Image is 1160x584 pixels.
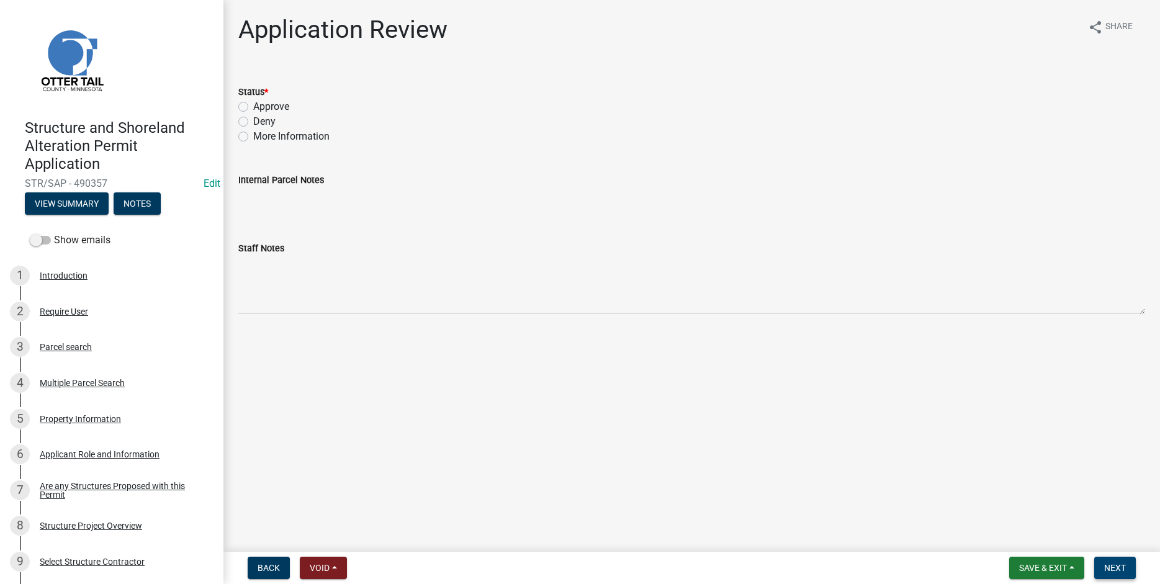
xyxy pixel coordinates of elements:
[40,271,88,280] div: Introduction
[253,114,276,129] label: Deny
[10,409,30,429] div: 5
[10,480,30,500] div: 7
[40,307,88,316] div: Require User
[238,176,324,185] label: Internal Parcel Notes
[1088,20,1103,35] i: share
[300,557,347,579] button: Void
[40,343,92,351] div: Parcel search
[25,119,214,173] h4: Structure and Shoreland Alteration Permit Application
[40,557,145,566] div: Select Structure Contractor
[10,266,30,285] div: 1
[40,379,125,387] div: Multiple Parcel Search
[10,373,30,393] div: 4
[25,192,109,215] button: View Summary
[10,444,30,464] div: 6
[10,516,30,536] div: 8
[114,200,161,210] wm-modal-confirm: Notes
[258,563,280,573] span: Back
[238,245,284,253] label: Staff Notes
[10,552,30,572] div: 9
[248,557,290,579] button: Back
[310,563,330,573] span: Void
[25,200,109,210] wm-modal-confirm: Summary
[1009,557,1084,579] button: Save & Exit
[1019,563,1067,573] span: Save & Exit
[25,13,118,106] img: Otter Tail County, Minnesota
[204,177,220,189] a: Edit
[204,177,220,189] wm-modal-confirm: Edit Application Number
[1078,15,1143,39] button: shareShare
[40,521,142,530] div: Structure Project Overview
[238,88,268,97] label: Status
[40,450,160,459] div: Applicant Role and Information
[30,233,110,248] label: Show emails
[114,192,161,215] button: Notes
[253,129,330,144] label: More Information
[1104,563,1126,573] span: Next
[40,482,204,499] div: Are any Structures Proposed with this Permit
[1105,20,1133,35] span: Share
[10,302,30,321] div: 2
[40,415,121,423] div: Property Information
[1094,557,1136,579] button: Next
[238,15,447,45] h1: Application Review
[253,99,289,114] label: Approve
[25,177,199,189] span: STR/SAP - 490357
[10,337,30,357] div: 3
